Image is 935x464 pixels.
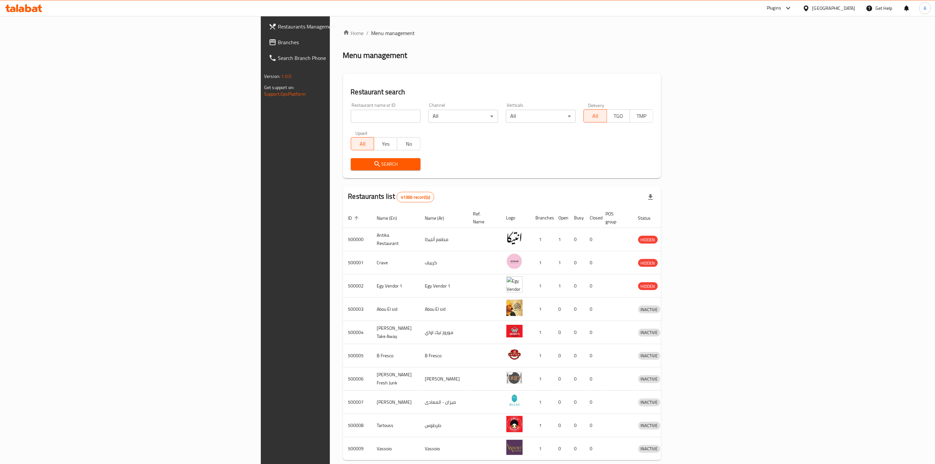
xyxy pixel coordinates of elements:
[585,274,601,298] td: 0
[585,344,601,367] td: 0
[638,445,660,453] div: INACTIVE
[638,375,660,383] span: INACTIVE
[585,321,601,344] td: 0
[506,416,523,432] img: Tartouss
[420,414,468,437] td: طرطوس
[553,344,569,367] td: 0
[278,54,412,62] span: Search Branch Phone
[553,391,569,414] td: 0
[377,214,406,222] span: Name (En)
[506,369,523,386] img: Lujo's Fresh Junk
[351,87,653,97] h2: Restaurant search
[585,437,601,460] td: 0
[633,111,651,121] span: TMP
[585,228,601,251] td: 0
[569,437,585,460] td: 0
[377,139,395,149] span: Yes
[530,274,553,298] td: 1
[610,111,628,121] span: TGO
[420,344,468,367] td: B Fresco
[638,283,658,290] span: HIDDEN
[812,5,855,12] div: [GEOGRAPHIC_DATA]
[553,437,569,460] td: 0
[263,34,417,50] a: Branches
[420,321,468,344] td: موروز تيك اواي
[354,139,372,149] span: All
[569,414,585,437] td: 0
[569,208,585,228] th: Busy
[506,393,523,409] img: Mizan - Maadi
[638,306,660,313] span: INACTIVE
[569,391,585,414] td: 0
[420,437,468,460] td: Vassoio
[553,228,569,251] td: 1
[638,352,660,360] span: INACTIVE
[530,437,553,460] td: 1
[585,208,601,228] th: Closed
[420,251,468,274] td: كرييف
[264,83,294,92] span: Get support on:
[374,137,397,150] button: Yes
[638,422,660,429] span: INACTIVE
[397,137,421,150] button: No
[530,321,553,344] td: 1
[530,367,553,391] td: 1
[767,4,781,12] div: Plugins
[263,19,417,34] a: Restaurants Management
[588,103,604,107] label: Delivery
[351,137,374,150] button: All
[569,298,585,321] td: 0
[553,274,569,298] td: 1
[506,276,523,293] img: Egy Vendor 1
[264,72,280,81] span: Version:
[506,346,523,362] img: B Fresco
[530,251,553,274] td: 1
[585,414,601,437] td: 0
[638,236,658,244] span: HIDDEN
[506,323,523,339] img: Moro's Take Away
[428,110,498,123] div: All
[569,251,585,274] td: 0
[553,298,569,321] td: 0
[924,5,926,12] span: A
[506,300,523,316] img: Abou El sid
[420,298,468,321] td: Abou El sid
[585,367,601,391] td: 0
[569,228,585,251] td: 0
[586,111,604,121] span: All
[397,192,434,202] div: Total records count
[638,399,660,406] span: INACTIVE
[530,414,553,437] td: 1
[585,391,601,414] td: 0
[530,298,553,321] td: 1
[530,391,553,414] td: 1
[425,214,453,222] span: Name (Ar)
[348,192,435,202] h2: Restaurants list
[348,214,361,222] span: ID
[553,251,569,274] td: 1
[281,72,291,81] span: 1.0.0
[585,298,601,321] td: 0
[264,90,306,98] a: Support.OpsPlatform
[420,391,468,414] td: ميزان - المعادى
[351,110,421,123] input: Search for restaurant name or ID..
[400,139,418,149] span: No
[569,274,585,298] td: 0
[530,228,553,251] td: 1
[278,38,412,46] span: Branches
[506,230,523,246] img: Antika Restaurant
[607,109,630,122] button: TGO
[584,109,607,122] button: All
[630,109,653,122] button: TMP
[569,367,585,391] td: 0
[638,259,658,267] span: HIDDEN
[606,210,625,226] span: POS group
[351,158,421,170] button: Search
[643,189,658,205] div: Export file
[420,228,468,251] td: مطعم أنتيكا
